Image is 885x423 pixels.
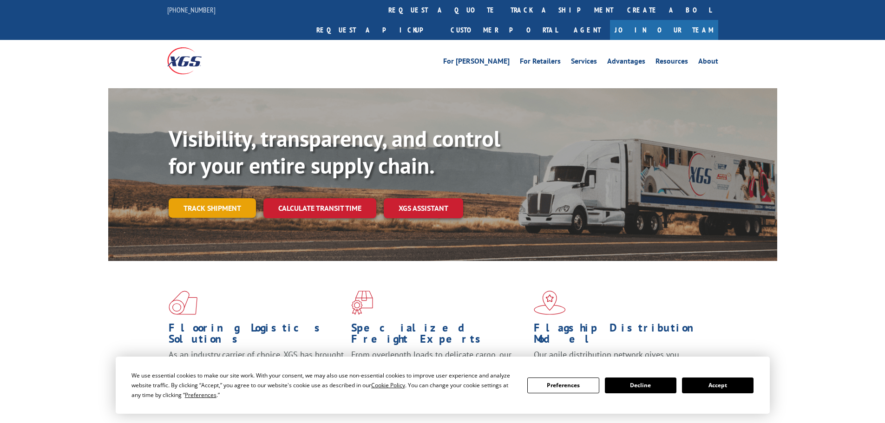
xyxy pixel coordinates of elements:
[534,291,566,315] img: xgs-icon-flagship-distribution-model-red
[263,198,376,218] a: Calculate transit time
[610,20,718,40] a: Join Our Team
[605,377,676,393] button: Decline
[169,124,500,180] b: Visibility, transparency, and control for your entire supply chain.
[444,20,564,40] a: Customer Portal
[167,5,216,14] a: [PHONE_NUMBER]
[351,349,527,390] p: From overlength loads to delicate cargo, our experienced staff knows the best way to move your fr...
[527,377,599,393] button: Preferences
[185,391,216,399] span: Preferences
[169,291,197,315] img: xgs-icon-total-supply-chain-intelligence-red
[351,322,527,349] h1: Specialized Freight Experts
[351,291,373,315] img: xgs-icon-focused-on-flooring-red
[169,349,344,382] span: As an industry carrier of choice, XGS has brought innovation and dedication to flooring logistics...
[571,58,597,68] a: Services
[534,322,709,349] h1: Flagship Distribution Model
[371,381,405,389] span: Cookie Policy
[698,58,718,68] a: About
[169,198,256,218] a: Track shipment
[443,58,510,68] a: For [PERSON_NAME]
[607,58,645,68] a: Advantages
[309,20,444,40] a: Request a pickup
[384,198,463,218] a: XGS ASSISTANT
[656,58,688,68] a: Resources
[131,371,516,400] div: We use essential cookies to make our site work. With your consent, we may also use non-essential ...
[564,20,610,40] a: Agent
[116,357,770,414] div: Cookie Consent Prompt
[520,58,561,68] a: For Retailers
[169,322,344,349] h1: Flooring Logistics Solutions
[682,377,754,393] button: Accept
[534,349,705,371] span: Our agile distribution network gives you nationwide inventory management on demand.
